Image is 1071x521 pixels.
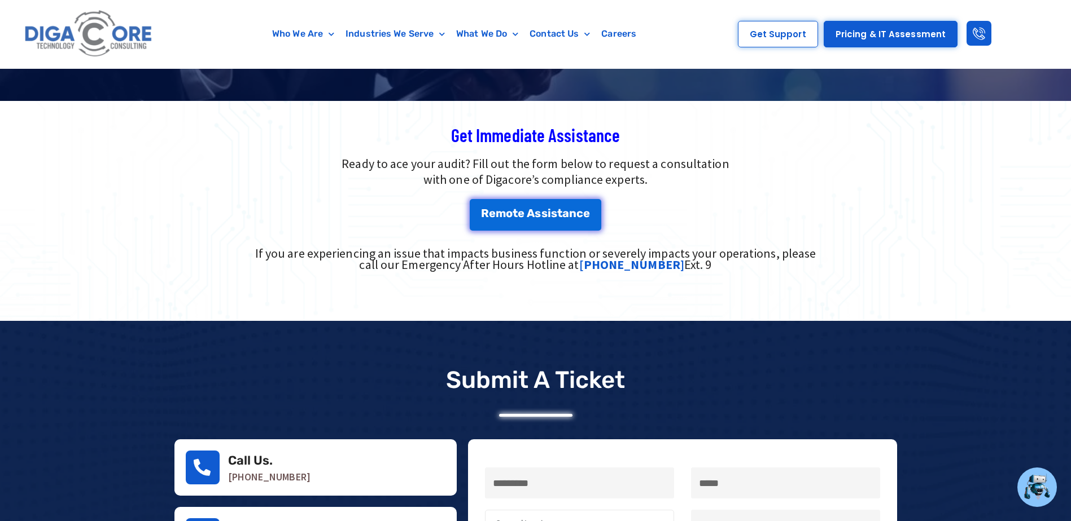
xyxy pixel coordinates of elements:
[824,21,958,47] a: Pricing & IT Assessment
[228,471,445,483] p: [PHONE_NUMBER]
[451,124,620,145] span: Get Immediate Assistance
[535,207,541,219] span: s
[583,207,590,219] span: e
[738,21,818,47] a: Get Support
[557,207,562,219] span: t
[266,21,340,47] a: Who We Are
[446,366,626,394] p: Submit a Ticket
[186,451,220,484] a: Call Us.
[562,207,569,219] span: a
[481,207,489,219] span: R
[596,21,642,47] a: Careers
[513,207,518,219] span: t
[496,207,506,219] span: m
[569,207,576,219] span: n
[576,207,583,219] span: c
[247,248,825,270] div: If you are experiencing an issue that impacts business function or severely impacts your operatio...
[21,6,156,63] img: Digacore logo 1
[836,30,946,38] span: Pricing & IT Assessment
[551,207,557,219] span: s
[228,453,273,468] a: Call Us.
[579,257,684,272] a: [PHONE_NUMBER]
[489,207,496,219] span: e
[470,199,602,231] a: Remote Assistance
[340,21,451,47] a: Industries We Serve
[548,207,551,219] span: i
[524,21,596,47] a: Contact Us
[527,207,535,219] span: A
[506,207,513,219] span: o
[174,156,897,188] p: Ready to ace your audit? Fill out the form below to request a consultation with one of Digacore’s...
[750,30,806,38] span: Get Support
[211,21,698,47] nav: Menu
[541,207,548,219] span: s
[518,207,524,219] span: e
[451,21,524,47] a: What We Do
